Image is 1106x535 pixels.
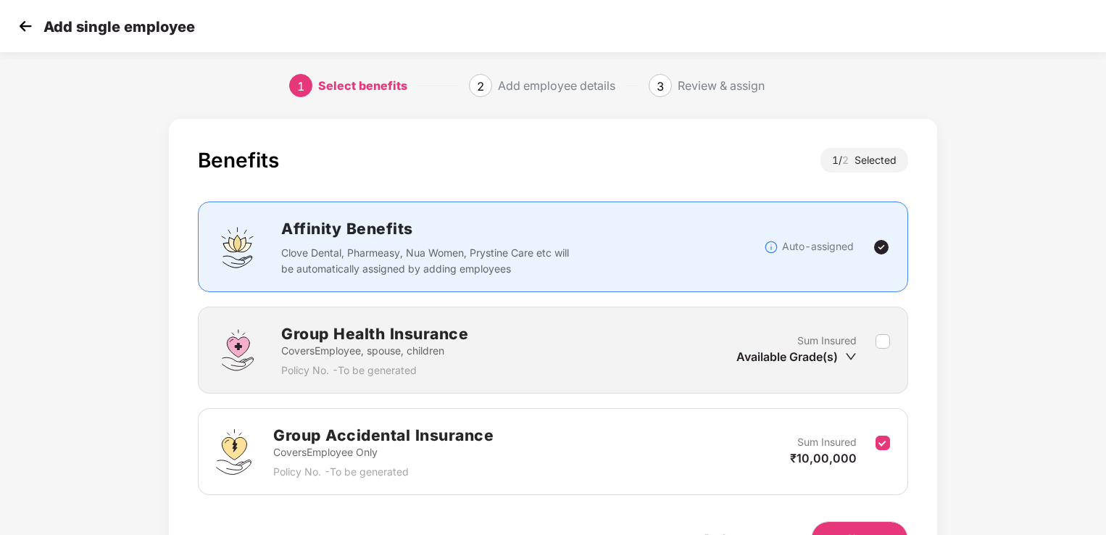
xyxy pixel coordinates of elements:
div: Add employee details [498,74,615,97]
span: 3 [657,79,664,94]
img: svg+xml;base64,PHN2ZyB4bWxucz0iaHR0cDovL3d3dy53My5vcmcvMjAwMC9zdmciIHdpZHRoPSI0OS4zMjEiIGhlaWdodD... [216,429,251,475]
p: Add single employee [43,18,195,36]
p: Sum Insured [797,333,857,349]
span: ₹10,00,000 [790,451,857,465]
img: svg+xml;base64,PHN2ZyBpZD0iSW5mb18tXzMyeDMyIiBkYXRhLW5hbWU9IkluZm8gLSAzMngzMiIgeG1sbnM9Imh0dHA6Ly... [764,240,778,254]
h2: Affinity Benefits [281,217,764,241]
span: down [845,351,857,362]
div: Available Grade(s) [736,349,857,365]
span: 2 [842,154,855,166]
img: svg+xml;base64,PHN2ZyBpZD0iR3JvdXBfSGVhbHRoX0luc3VyYW5jZSIgZGF0YS1uYW1lPSJHcm91cCBIZWFsdGggSW5zdX... [216,328,259,372]
p: Covers Employee Only [273,444,494,460]
span: 2 [477,79,484,94]
p: Policy No. - To be generated [281,362,468,378]
p: Sum Insured [797,434,857,450]
div: Select benefits [318,74,407,97]
div: 1 / Selected [820,148,908,173]
img: svg+xml;base64,PHN2ZyBpZD0iQWZmaW5pdHlfQmVuZWZpdHMiIGRhdGEtbmFtZT0iQWZmaW5pdHkgQmVuZWZpdHMiIHhtbG... [216,225,259,269]
span: 1 [297,79,304,94]
p: Auto-assigned [782,239,854,254]
div: Review & assign [678,74,765,97]
p: Clove Dental, Pharmeasy, Nua Women, Prystine Care etc will be automatically assigned by adding em... [281,245,570,277]
img: svg+xml;base64,PHN2ZyBpZD0iVGljay0yNHgyNCIgeG1sbnM9Imh0dHA6Ly93d3cudzMub3JnLzIwMDAvc3ZnIiB3aWR0aD... [873,239,890,256]
p: Covers Employee, spouse, children [281,343,468,359]
img: svg+xml;base64,PHN2ZyB4bWxucz0iaHR0cDovL3d3dy53My5vcmcvMjAwMC9zdmciIHdpZHRoPSIzMCIgaGVpZ2h0PSIzMC... [14,15,36,37]
div: Benefits [198,148,279,173]
p: Policy No. - To be generated [273,464,494,480]
h2: Group Health Insurance [281,322,468,346]
h2: Group Accidental Insurance [273,423,494,447]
